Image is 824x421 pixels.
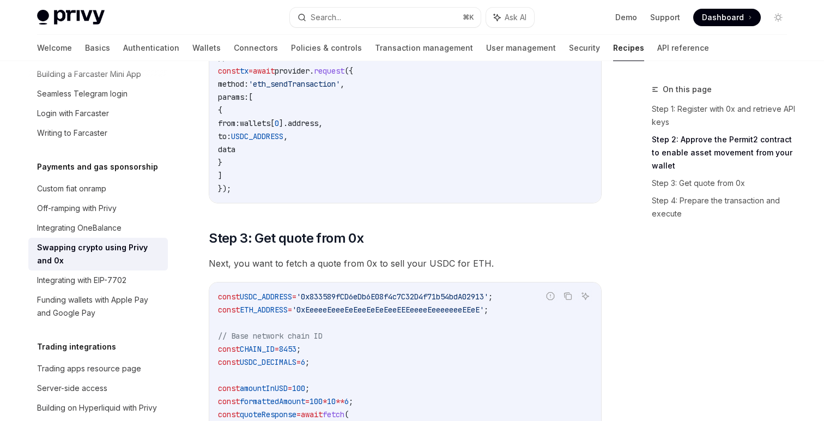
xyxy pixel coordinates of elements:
span: Next, you want to fetch a quote from 0x to sell your USDC for ETH. [209,256,602,271]
a: Step 4: Prepare the transaction and execute [652,192,796,222]
span: provider [275,66,310,76]
span: fetch [323,410,344,419]
span: await [253,66,275,76]
a: Security [569,35,600,61]
span: from: [218,118,240,128]
span: ] [218,171,222,181]
span: to: [218,131,231,141]
span: formattedAmount [240,396,305,406]
span: , [283,131,288,141]
div: Seamless Telegram login [37,87,128,100]
span: data [218,145,235,154]
span: 6 [301,357,305,367]
span: ]. [279,118,288,128]
span: }); [218,184,231,194]
span: const [218,383,240,393]
span: ETH_ADDRESS [240,305,288,315]
a: Swapping crypto using Privy and 0x [28,238,168,270]
a: Basics [85,35,110,61]
span: const [218,344,240,354]
span: 0 [275,118,279,128]
span: const [218,292,240,302]
div: Swapping crypto using Privy and 0x [37,241,161,267]
h5: Payments and gas sponsorship [37,160,158,173]
div: Custom fiat onramp [37,182,106,195]
div: Search... [311,11,341,24]
a: Funding wallets with Apple Pay and Google Pay [28,290,168,323]
span: 10 [327,396,336,406]
a: Custom fiat onramp [28,179,168,199]
span: 8453 [279,344,296,354]
div: Funding wallets with Apple Pay and Google Pay [37,293,161,320]
a: Building on Hyperliquid with Privy [28,398,168,418]
span: 'eth_sendTransaction' [249,79,340,89]
span: } [218,158,222,167]
span: ; [305,383,310,393]
span: 6 [344,396,349,406]
span: tx [240,66,249,76]
span: ; [305,357,310,367]
div: Writing to Farcaster [37,127,107,140]
a: User management [486,35,556,61]
a: Server-side access [28,378,168,398]
h5: Trading integrations [37,340,116,353]
span: '0x833589fCD6eDb6E08f4c7C32D4f71b54bdA02913' [296,292,488,302]
span: wallets [240,118,270,128]
span: USDC_ADDRESS [231,131,283,141]
span: = [305,396,310,406]
a: Dashboard [693,9,761,26]
span: = [288,383,292,393]
span: [ [249,92,253,102]
a: Seamless Telegram login [28,84,168,104]
button: Ask AI [578,289,592,303]
div: Server-side access [37,382,107,395]
span: 100 [292,383,305,393]
a: Login with Farcaster [28,104,168,123]
a: Integrating with EIP-7702 [28,270,168,290]
a: Step 2: Approve the Permit2 contract to enable asset movement from your wallet [652,131,796,175]
span: [ [270,118,275,128]
span: = [296,410,301,419]
span: USDC_ADDRESS [240,292,292,302]
span: Step 3: Get quote from 0x [209,230,363,247]
img: light logo [37,10,105,25]
div: Building on Hyperliquid with Privy [37,401,157,414]
span: USDC_DECIMALS [240,357,296,367]
button: Report incorrect code [543,289,558,303]
div: Integrating OneBalance [37,221,122,234]
span: = [275,344,279,354]
span: const [218,357,240,367]
a: Connectors [234,35,278,61]
span: , [340,79,344,89]
span: method: [218,79,249,89]
div: Trading apps resource page [37,362,141,375]
span: Dashboard [702,12,744,23]
button: Copy the contents from the code block [561,289,575,303]
a: Demo [615,12,637,23]
button: Search...⌘K [290,8,481,27]
span: ( [344,410,349,419]
a: Policies & controls [291,35,362,61]
a: Off-ramping with Privy [28,199,168,218]
a: Authentication [123,35,179,61]
a: Writing to Farcaster [28,123,168,143]
span: const [218,305,240,315]
a: Support [650,12,680,23]
span: ; [488,292,493,302]
span: . [310,66,314,76]
span: = [288,305,292,315]
span: amountInUSD [240,383,288,393]
span: 100 [310,396,323,406]
a: Step 3: Get quote from 0x [652,175,796,192]
a: Integrating OneBalance [28,218,168,238]
a: API reference [657,35,709,61]
span: params: [218,92,249,102]
a: Welcome [37,35,72,61]
span: ; [296,344,301,354]
a: Trading apps resource page [28,359,168,378]
span: , [318,118,323,128]
button: Ask AI [486,8,534,27]
span: ⌘ K [463,13,474,22]
span: quoteResponse [240,410,296,419]
span: Ask AI [505,12,526,23]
